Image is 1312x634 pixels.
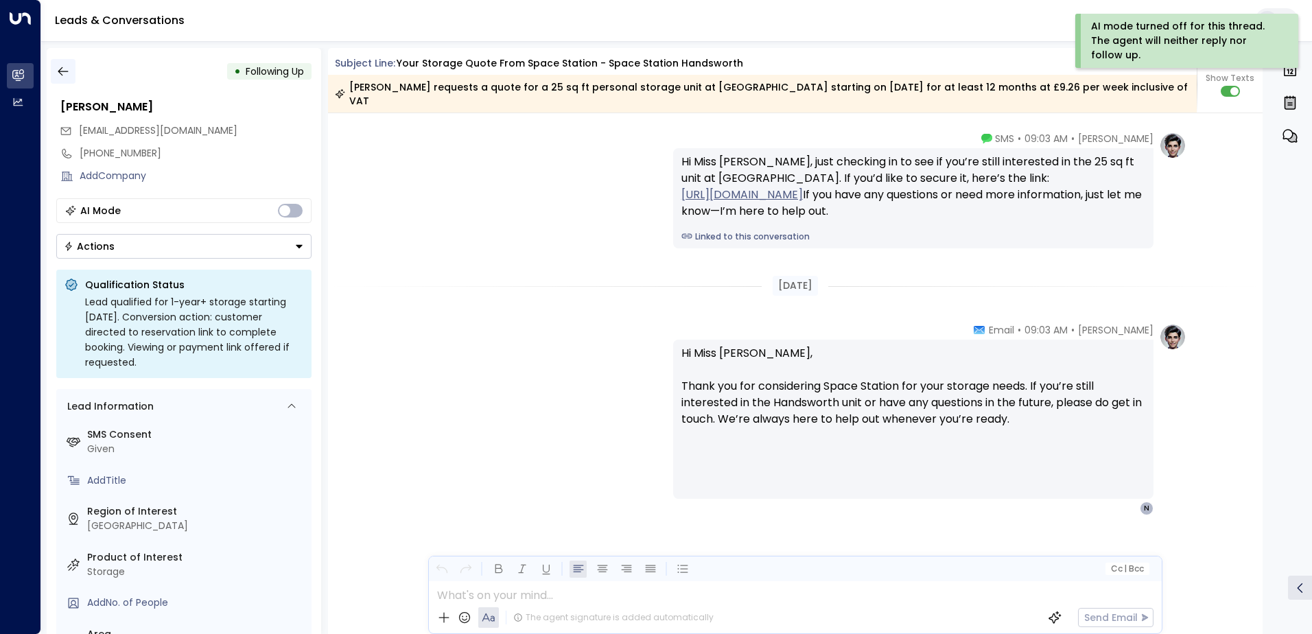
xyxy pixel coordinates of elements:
[87,473,306,488] div: AddTitle
[64,240,115,253] div: Actions
[1091,19,1280,62] div: AI mode turned off for this thread. The agent will neither reply nor follow up.
[1078,132,1153,145] span: [PERSON_NAME]
[397,56,743,71] div: Your storage quote from Space Station - Space Station Handsworth
[1071,323,1075,337] span: •
[681,345,1145,444] p: Hi Miss [PERSON_NAME], Thank you for considering Space Station for your storage needs. If you’re ...
[1140,502,1153,515] div: N
[433,561,450,578] button: Undo
[79,124,237,138] span: njuamadia@gmail.com
[80,204,121,218] div: AI Mode
[681,154,1145,220] div: Hi Miss [PERSON_NAME], just checking in to see if you’re still interested in the 25 sq ft unit at...
[1159,323,1186,351] img: profile-logo.png
[87,504,306,519] label: Region of Interest
[87,565,306,579] div: Storage
[1206,72,1254,84] span: Show Texts
[55,12,185,28] a: Leads & Conversations
[56,234,312,259] div: Button group with a nested menu
[335,80,1189,108] div: [PERSON_NAME] requests a quote for a 25 sq ft personal storage unit at [GEOGRAPHIC_DATA] starting...
[1024,323,1068,337] span: 09:03 AM
[87,442,306,456] div: Given
[246,64,304,78] span: Following Up
[1078,323,1153,337] span: [PERSON_NAME]
[1105,563,1149,576] button: Cc|Bcc
[1159,132,1186,159] img: profile-logo.png
[995,132,1014,145] span: SMS
[1110,564,1143,574] span: Cc Bcc
[85,278,303,292] p: Qualification Status
[87,427,306,442] label: SMS Consent
[1071,132,1075,145] span: •
[773,276,818,296] div: [DATE]
[80,146,312,161] div: [PHONE_NUMBER]
[56,234,312,259] button: Actions
[87,550,306,565] label: Product of Interest
[79,124,237,137] span: [EMAIL_ADDRESS][DOMAIN_NAME]
[1018,323,1021,337] span: •
[457,561,474,578] button: Redo
[85,294,303,370] div: Lead qualified for 1-year+ storage starting [DATE]. Conversion action: customer directed to reser...
[87,596,306,610] div: AddNo. of People
[62,399,154,414] div: Lead Information
[1124,564,1127,574] span: |
[681,231,1145,243] a: Linked to this conversation
[234,59,241,84] div: •
[681,187,803,203] a: [URL][DOMAIN_NAME]
[1024,132,1068,145] span: 09:03 AM
[87,519,306,533] div: [GEOGRAPHIC_DATA]
[513,611,714,624] div: The agent signature is added automatically
[80,169,312,183] div: AddCompany
[989,323,1014,337] span: Email
[60,99,312,115] div: [PERSON_NAME]
[335,56,395,70] span: Subject Line:
[1018,132,1021,145] span: •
